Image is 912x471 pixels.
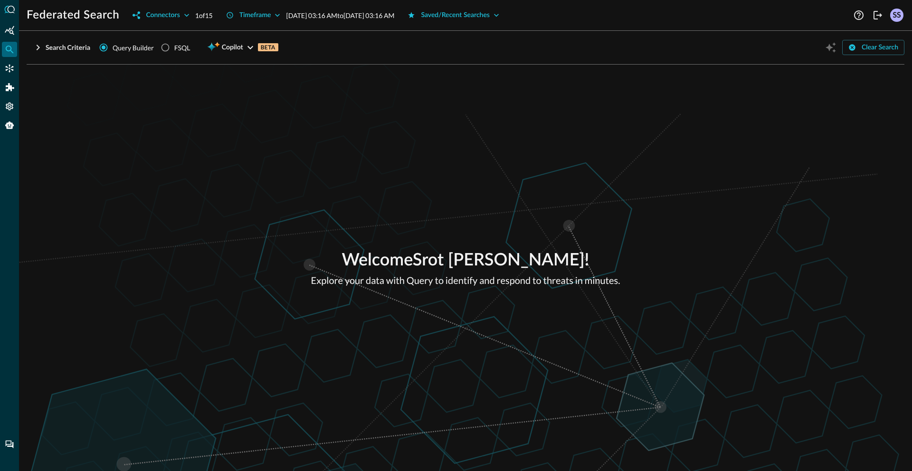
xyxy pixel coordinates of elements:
[421,9,490,21] div: Saved/Recent Searches
[862,42,898,54] div: Clear Search
[2,437,17,452] div: Chat
[220,8,286,23] button: Timeframe
[2,61,17,76] div: Connectors
[222,42,243,54] span: Copilot
[2,42,17,57] div: Federated Search
[113,43,154,53] span: Query Builder
[286,10,394,20] p: [DATE] 03:16 AM to [DATE] 03:16 AM
[870,8,885,23] button: Logout
[27,40,96,55] button: Search Criteria
[402,8,505,23] button: Saved/Recent Searches
[890,9,903,22] div: SS
[311,248,620,273] p: Welcome Srot [PERSON_NAME] !
[46,42,90,54] div: Search Criteria
[174,43,190,53] div: FSQL
[201,40,284,55] button: CopilotBETA
[146,9,180,21] div: Connectors
[2,23,17,38] div: Summary Insights
[239,9,271,21] div: Timeframe
[195,10,213,20] p: 1 of 15
[2,99,17,114] div: Settings
[842,40,904,55] button: Clear Search
[258,43,278,51] p: BETA
[311,273,620,288] p: Explore your data with Query to identify and respond to threats in minutes.
[2,118,17,133] div: Query Agent
[127,8,195,23] button: Connectors
[27,8,119,23] h1: Federated Search
[851,8,866,23] button: Help
[2,80,18,95] div: Addons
